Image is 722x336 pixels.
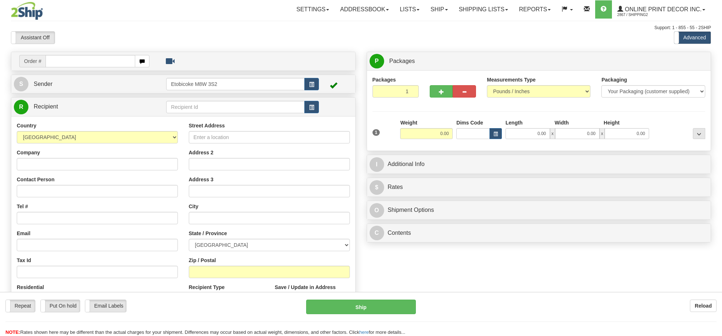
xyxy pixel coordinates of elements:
[17,203,28,210] label: Tel #
[17,284,44,291] label: Residential
[514,0,556,19] a: Reports
[189,284,225,291] label: Recipient Type
[306,300,415,314] button: Ship
[370,54,709,69] a: P Packages
[456,119,483,126] label: Dims Code
[400,119,417,126] label: Weight
[550,128,555,139] span: x
[372,129,380,136] span: 1
[34,103,58,110] span: Recipient
[600,128,605,139] span: x
[14,77,166,92] a: S Sender
[617,11,672,19] span: 2867 / Shipping2
[189,203,198,210] label: City
[370,157,384,172] span: I
[17,122,36,129] label: Country
[372,76,396,83] label: Packages
[370,226,384,240] span: C
[41,300,79,312] label: Put On hold
[19,55,46,67] span: Order #
[189,122,225,129] label: Street Address
[695,303,712,309] b: Reload
[370,226,709,241] a: CContents
[370,180,384,195] span: $
[166,101,304,113] input: Recipient Id
[17,149,40,156] label: Company
[693,128,705,139] div: ...
[370,180,709,195] a: $Rates
[275,284,350,298] label: Save / Update in Address Book
[335,0,394,19] a: Addressbook
[17,257,31,264] label: Tax Id
[370,203,709,218] a: OShipment Options
[705,131,721,205] iframe: chat widget
[370,54,384,68] span: P
[11,32,55,43] label: Assistant Off
[394,0,425,19] a: Lists
[166,78,304,90] input: Sender Id
[14,99,149,114] a: R Recipient
[604,119,620,126] label: Height
[674,32,711,43] label: Advanced
[17,230,30,237] label: Email
[601,76,627,83] label: Packaging
[11,25,711,31] div: Support: 1 - 855 - 55 - 2SHIP
[487,76,536,83] label: Measurements Type
[189,230,227,237] label: State / Province
[14,100,28,114] span: R
[85,300,126,312] label: Email Labels
[34,81,52,87] span: Sender
[612,0,711,19] a: Online Print Decor Inc. 2867 / Shipping2
[189,257,216,264] label: Zip / Postal
[690,300,717,312] button: Reload
[189,149,214,156] label: Address 2
[453,0,514,19] a: Shipping lists
[6,300,35,312] label: Repeat
[425,0,453,19] a: Ship
[5,329,20,335] span: NOTE:
[291,0,335,19] a: Settings
[389,58,415,64] span: Packages
[17,176,54,183] label: Contact Person
[189,131,350,143] input: Enter a location
[555,119,569,126] label: Width
[359,329,369,335] a: here
[14,77,28,91] span: S
[370,203,384,218] span: O
[370,157,709,172] a: IAdditional Info
[623,6,702,12] span: Online Print Decor Inc.
[189,176,214,183] label: Address 3
[506,119,523,126] label: Length
[11,2,43,20] img: logo2867.jpg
